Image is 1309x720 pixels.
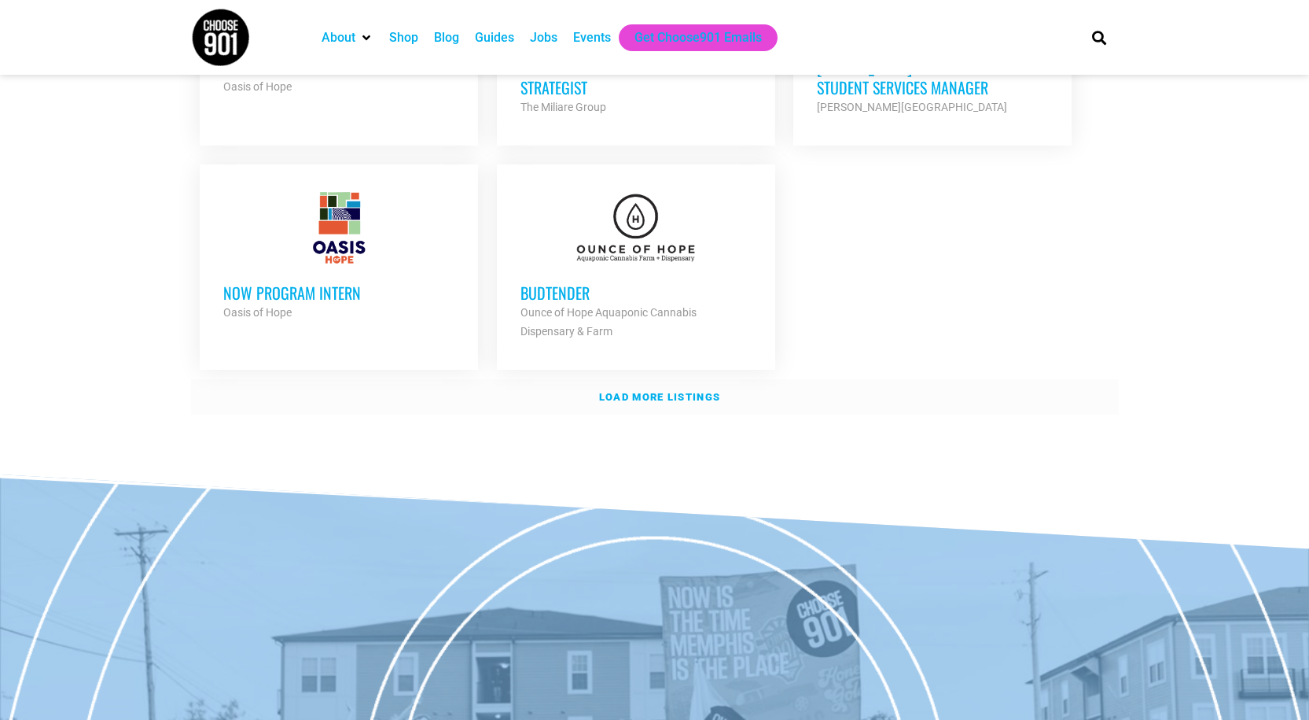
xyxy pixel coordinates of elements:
a: Load more listings [191,379,1119,415]
a: Jobs [530,28,557,47]
a: About [322,28,355,47]
a: Guides [475,28,514,47]
nav: Main nav [314,24,1065,51]
div: Search [1086,24,1112,50]
a: NOW Program Intern Oasis of Hope [200,164,478,345]
strong: Oasis of Hope [223,80,292,93]
a: Events [573,28,611,47]
div: About [314,24,381,51]
h3: NOW Program Intern [223,282,454,303]
h3: Budtender [520,282,752,303]
strong: Load more listings [599,391,720,403]
h3: HOSTS Program Intern [223,57,454,77]
h3: [PERSON_NAME] Express and Student Services Manager [817,57,1048,98]
h3: Veteran Remote Financial Strategist [520,57,752,98]
a: Get Choose901 Emails [634,28,762,47]
strong: [PERSON_NAME][GEOGRAPHIC_DATA] [817,101,1007,113]
strong: The Miliare Group [520,101,606,113]
strong: Oasis of Hope [223,306,292,319]
a: Budtender Ounce of Hope Aquaponic Cannabis Dispensary & Farm [497,164,775,364]
a: Blog [434,28,459,47]
a: Shop [389,28,418,47]
strong: Ounce of Hope Aquaponic Cannabis Dispensary & Farm [520,306,697,338]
